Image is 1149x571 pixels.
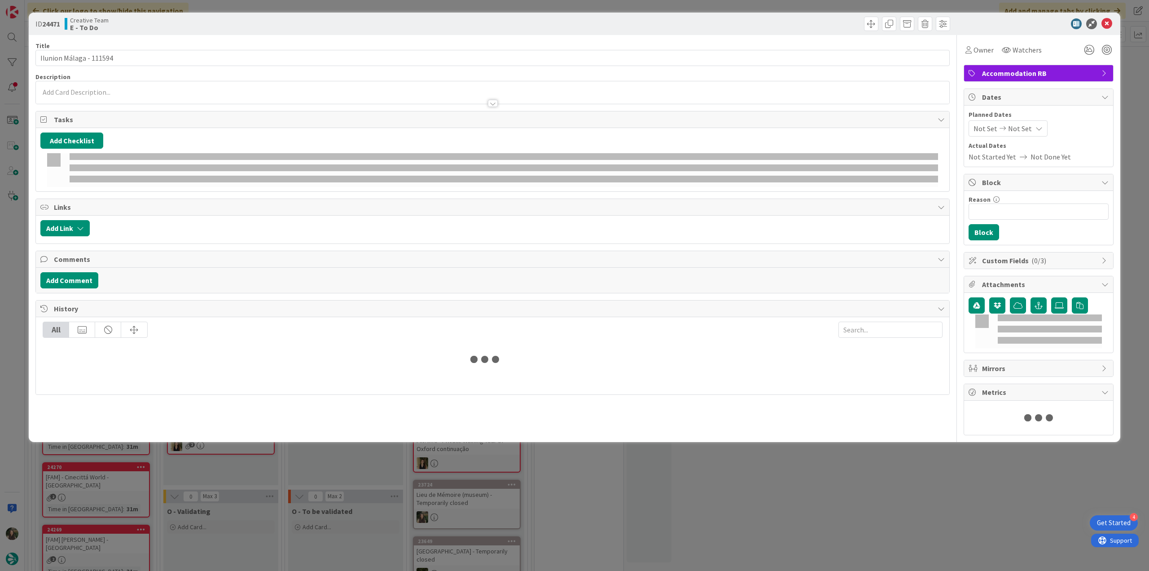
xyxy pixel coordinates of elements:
[982,177,1097,188] span: Block
[35,50,950,66] input: type card name here...
[1097,518,1131,527] div: Get Started
[54,114,933,125] span: Tasks
[982,255,1097,266] span: Custom Fields
[838,322,943,338] input: Search...
[70,24,109,31] b: E - To Do
[1013,44,1042,55] span: Watchers
[969,151,1016,162] span: Not Started Yet
[982,387,1097,398] span: Metrics
[974,44,994,55] span: Owner
[40,220,90,236] button: Add Link
[40,133,103,149] button: Add Checklist
[982,68,1097,79] span: Accommodation RB
[35,18,60,29] span: ID
[54,303,933,314] span: History
[1130,513,1138,521] div: 4
[40,272,98,288] button: Add Comment
[982,279,1097,290] span: Attachments
[982,363,1097,374] span: Mirrors
[35,42,50,50] label: Title
[969,224,999,240] button: Block
[35,73,70,81] span: Description
[969,110,1109,120] span: Planned Dates
[43,322,69,337] div: All
[54,254,933,265] span: Comments
[1090,515,1138,531] div: Open Get Started checklist, remaining modules: 4
[19,1,41,12] span: Support
[982,92,1097,102] span: Dates
[974,123,997,134] span: Not Set
[1031,151,1071,162] span: Not Done Yet
[54,202,933,212] span: Links
[1031,256,1046,265] span: ( 0/3 )
[70,17,109,24] span: Creative Team
[969,141,1109,150] span: Actual Dates
[969,195,991,204] label: Reason
[42,19,60,28] b: 24471
[1008,123,1032,134] span: Not Set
